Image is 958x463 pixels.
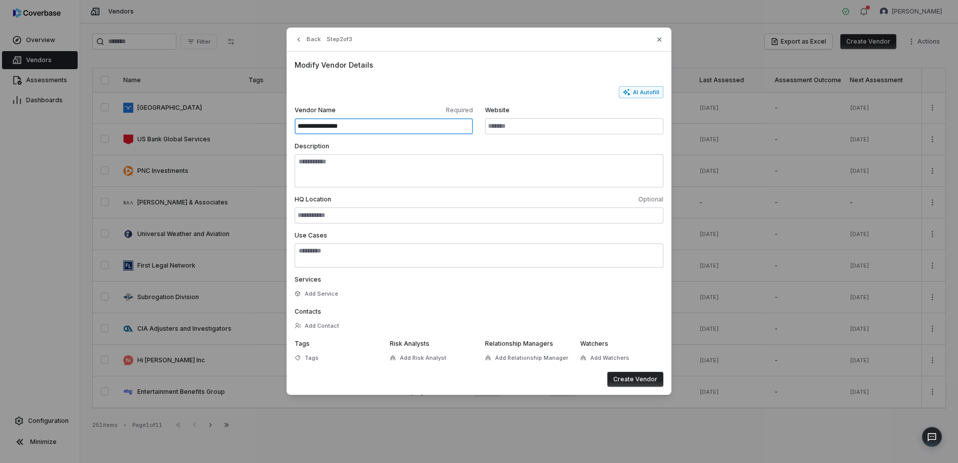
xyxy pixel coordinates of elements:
[295,106,382,114] span: Vendor Name
[485,340,553,347] span: Relationship Managers
[295,232,327,239] span: Use Cases
[295,340,310,347] span: Tags
[390,340,429,347] span: Risk Analysts
[400,354,446,362] span: Add Risk Analyst
[295,276,321,283] span: Services
[292,317,342,335] button: Add Contact
[305,354,319,362] span: Tags
[292,31,324,49] button: Back
[292,285,341,303] button: Add Service
[295,60,663,70] span: Modify Vendor Details
[580,340,608,347] span: Watchers
[295,142,329,150] span: Description
[495,354,568,362] span: Add Relationship Manager
[607,372,663,387] button: Create Vendor
[485,106,663,114] span: Website
[327,36,352,43] span: Step 2 of 3
[295,308,321,315] span: Contacts
[386,106,473,114] span: Required
[481,195,663,203] span: Optional
[619,86,663,98] button: AI Autofill
[295,195,477,203] span: HQ Location
[577,349,632,367] button: Add Watchers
